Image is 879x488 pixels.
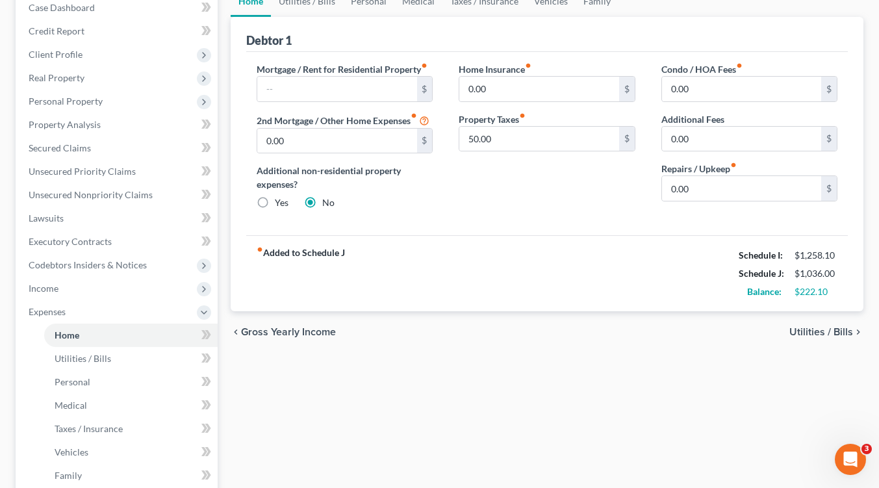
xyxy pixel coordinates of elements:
a: Vehicles [44,441,218,464]
span: Executory Contracts [29,236,112,247]
div: $ [619,127,635,151]
span: Property Analysis [29,119,101,130]
span: Unsecured Priority Claims [29,166,136,177]
input: -- [662,127,821,151]
a: Family [44,464,218,487]
a: Taxes / Insurance [44,417,218,441]
button: Utilities / Bills chevron_right [789,327,863,337]
a: Secured Claims [18,136,218,160]
span: Credit Report [29,25,84,36]
strong: Schedule J: [739,268,784,279]
strong: Schedule I: [739,250,783,261]
input: -- [257,129,416,153]
label: No [322,196,335,209]
a: Lawsuits [18,207,218,230]
label: Home Insurance [459,62,531,76]
strong: Added to Schedule J [257,246,345,301]
span: Personal Property [29,96,103,107]
span: Case Dashboard [29,2,95,13]
a: Property Analysis [18,113,218,136]
span: Client Profile [29,49,83,60]
span: Utilities / Bills [789,327,853,337]
div: $ [619,77,635,101]
a: Medical [44,394,218,417]
span: Vehicles [55,446,88,457]
a: Utilities / Bills [44,347,218,370]
span: Medical [55,400,87,411]
span: Lawsuits [29,212,64,224]
i: fiber_manual_record [411,112,417,119]
span: Codebtors Insiders & Notices [29,259,147,270]
a: Unsecured Priority Claims [18,160,218,183]
a: Credit Report [18,19,218,43]
div: $222.10 [795,285,837,298]
strong: Balance: [747,286,782,297]
iframe: Intercom live chat [835,444,866,475]
div: $ [821,77,837,101]
label: Yes [275,196,288,209]
i: fiber_manual_record [525,62,531,69]
span: Expenses [29,306,66,317]
label: Repairs / Upkeep [661,162,737,175]
span: Real Property [29,72,84,83]
a: Personal [44,370,218,394]
div: $ [821,127,837,151]
i: chevron_left [231,327,241,337]
i: fiber_manual_record [421,62,427,69]
label: 2nd Mortgage / Other Home Expenses [257,112,429,128]
i: fiber_manual_record [730,162,737,168]
a: Executory Contracts [18,230,218,253]
span: Secured Claims [29,142,91,153]
span: Family [55,470,82,481]
div: $ [417,129,433,153]
input: -- [459,77,618,101]
i: fiber_manual_record [736,62,743,69]
i: fiber_manual_record [257,246,263,253]
i: fiber_manual_record [519,112,526,119]
span: Gross Yearly Income [241,327,336,337]
a: Unsecured Nonpriority Claims [18,183,218,207]
input: -- [662,176,821,201]
label: Property Taxes [459,112,526,126]
span: Unsecured Nonpriority Claims [29,189,153,200]
label: Condo / HOA Fees [661,62,743,76]
label: Mortgage / Rent for Residential Property [257,62,427,76]
div: Debtor 1 [246,32,292,48]
span: Personal [55,376,90,387]
span: Home [55,329,79,340]
a: Home [44,324,218,347]
div: $ [821,176,837,201]
div: $1,036.00 [795,267,837,280]
span: Utilities / Bills [55,353,111,364]
span: 3 [861,444,872,454]
span: Income [29,283,58,294]
label: Additional non-residential property expenses? [257,164,433,191]
span: Taxes / Insurance [55,423,123,434]
input: -- [257,77,416,101]
input: -- [662,77,821,101]
label: Additional Fees [661,112,724,126]
div: $1,258.10 [795,249,837,262]
div: $ [417,77,433,101]
button: chevron_left Gross Yearly Income [231,327,336,337]
i: chevron_right [853,327,863,337]
input: -- [459,127,618,151]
